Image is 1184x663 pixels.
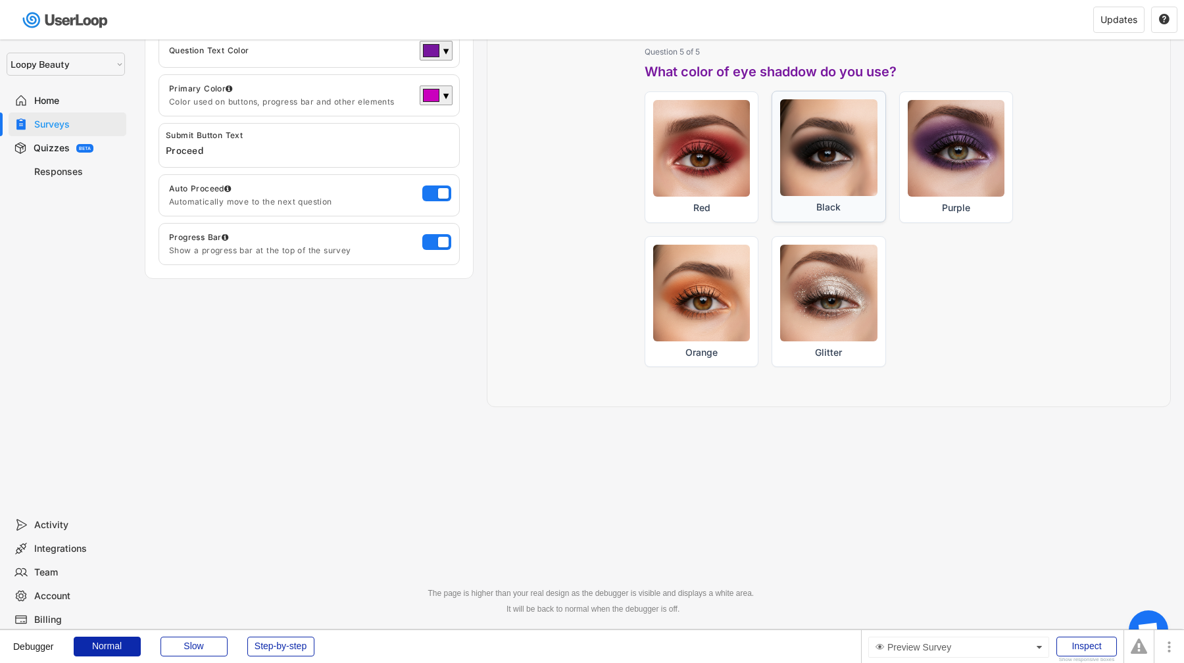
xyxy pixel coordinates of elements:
div: Inspect [1056,637,1117,656]
div: Show a progress bar at the top of the survey [169,245,416,256]
span: Black [816,201,841,213]
div: Primary Color [169,84,413,94]
div: Surveys [34,118,121,131]
div: ▼ [443,45,449,59]
div: Submit Button Text [166,130,243,141]
div: Auto Proceed [169,184,416,194]
div: Step-by-step [247,637,314,656]
div: Normal [74,637,141,656]
div: Color used on buttons, progress bar and other elements [169,97,413,107]
div: Team [34,566,121,579]
div: Automatically move to the next question [169,197,416,207]
div: Question Text Color [169,45,413,56]
div: Quizzes [34,142,70,155]
span: Orange [685,347,718,358]
img: userloop-logo-01.svg [20,7,112,34]
div: Question 5 of 5 [645,47,1013,57]
span: Purple [942,202,970,214]
button:  [1158,14,1170,26]
div: Progress Bar [169,232,416,243]
div: Activity [34,519,121,531]
div: 👁 Preview Survey [868,637,1049,658]
span: Red [693,202,710,214]
div: BETA [79,146,91,151]
div: Responses [34,166,121,178]
div: Integrations [34,543,121,555]
div: Home [34,95,121,107]
h3: What color of eye shaddow do you use? [645,62,1013,81]
div: Show responsive boxes [1056,657,1117,662]
div: Account [34,590,121,602]
div: Debugger [13,630,54,651]
div: Open chat [1129,610,1168,650]
div: Slow [160,637,228,656]
div: Billing [34,614,121,626]
div: Updates [1100,15,1137,24]
div: ▼ [443,90,449,103]
span: Glitter [815,347,842,358]
text:  [1159,13,1170,25]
